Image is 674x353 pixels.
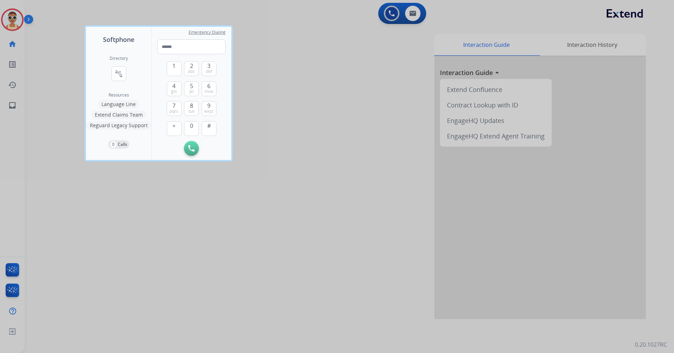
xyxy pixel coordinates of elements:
span: 5 [190,82,193,90]
span: tuv [189,109,195,114]
button: 5jkl [184,81,199,96]
p: Calls [118,141,127,148]
span: 4 [172,82,176,90]
span: 2 [190,62,193,70]
button: 9wxyz [202,101,216,116]
button: 2abc [184,61,199,76]
button: 8tuv [184,101,199,116]
span: mno [204,89,213,94]
span: def [206,69,212,74]
span: jkl [189,89,194,94]
button: 3def [202,61,216,76]
span: Emergency Dialing [189,30,226,35]
p: 0 [110,141,116,148]
span: Resources [109,92,129,98]
mat-icon: connect_without_contact [115,69,123,78]
button: 7pqrs [167,101,182,116]
span: 9 [207,101,210,110]
span: wxyz [204,109,214,114]
button: 6mno [202,81,216,96]
button: # [202,121,216,136]
span: abc [188,69,195,74]
span: 0 [190,122,193,130]
span: 7 [172,101,176,110]
span: + [172,122,176,130]
button: 0 [184,121,199,136]
span: 6 [207,82,210,90]
button: Language Line [98,100,139,109]
span: ghi [171,89,177,94]
span: pqrs [170,109,178,114]
h2: Directory [110,56,128,61]
button: + [167,121,182,136]
button: 4ghi [167,81,182,96]
button: Extend Claims Team [91,111,146,119]
img: call-button [188,145,195,151]
button: 1 [167,61,182,76]
button: 0Calls [108,140,129,149]
span: # [207,122,211,130]
p: 0.20.1027RC [635,340,667,349]
span: Softphone [103,35,134,44]
span: 1 [172,62,176,70]
button: Reguard Legacy Support [86,121,151,130]
span: 8 [190,101,193,110]
span: 3 [207,62,210,70]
